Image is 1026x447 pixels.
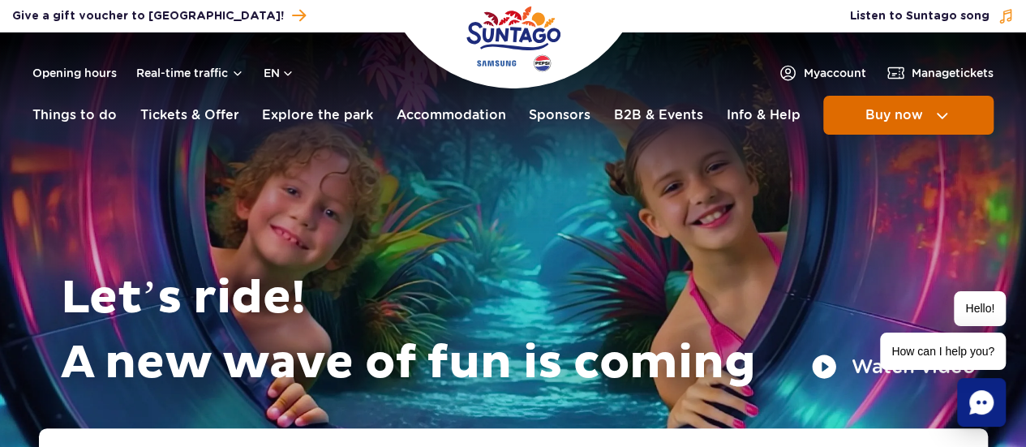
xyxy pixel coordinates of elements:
a: Things to do [32,96,117,135]
button: en [264,65,294,81]
a: Myaccount [778,63,866,83]
a: Tickets & Offer [140,96,239,135]
span: Hello! [954,291,1006,326]
span: Listen to Suntago song [850,8,990,24]
a: Accommodation [397,96,506,135]
div: Chat [957,378,1006,427]
span: Buy now [865,108,922,122]
a: Opening hours [32,65,117,81]
a: Explore the park [262,96,373,135]
a: Sponsors [529,96,590,135]
span: My account [804,65,866,81]
a: Give a gift voucher to [GEOGRAPHIC_DATA]! [12,5,306,27]
button: Watch video [811,354,976,380]
a: Managetickets [886,63,994,83]
button: Real-time traffic [136,67,244,80]
h1: Let’s ride! A new wave of fun is coming [61,266,976,396]
button: Buy now [823,96,994,135]
a: Info & Help [726,96,800,135]
span: How can I help you? [880,333,1006,370]
a: B2B & Events [614,96,703,135]
span: Give a gift voucher to [GEOGRAPHIC_DATA]! [12,8,284,24]
span: Manage tickets [912,65,994,81]
button: Listen to Suntago song [850,8,1014,24]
